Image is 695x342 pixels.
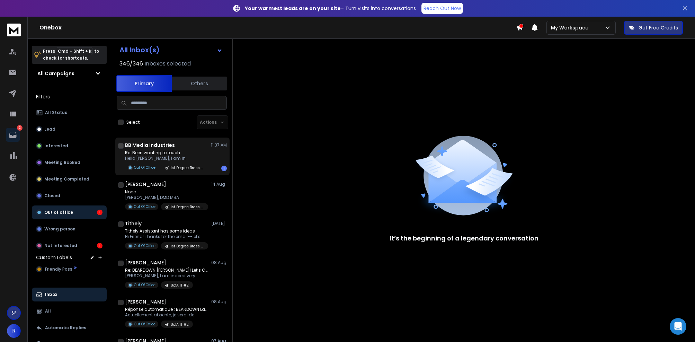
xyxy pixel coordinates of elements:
p: [PERSON_NAME], I am indeed very [125,273,208,279]
p: Re: Been wanting to touch [125,150,208,156]
button: Get Free Credits [624,21,683,35]
button: Meeting Booked [32,156,107,169]
p: Re: BEARDOWN [PERSON_NAME]! Let’s Chat! [125,268,208,273]
div: 1 [221,166,227,171]
p: Closed [44,193,60,199]
button: Automatic Replies [32,321,107,335]
a: Reach Out Now [421,3,463,14]
button: Interested [32,139,107,153]
strong: Your warmest leads are on your site [245,5,341,12]
p: All [45,308,51,314]
div: Open Intercom Messenger [670,318,686,335]
button: Primary [116,75,172,92]
button: All [32,304,107,318]
button: Inbox [32,288,107,301]
p: Hello [PERSON_NAME], I am in [125,156,208,161]
a: 2 [6,128,20,142]
h1: All Inbox(s) [119,46,160,53]
button: Meeting Completed [32,172,107,186]
button: R [7,324,21,338]
p: UofA IT #2 [171,283,189,288]
button: All Campaigns [32,67,107,80]
p: Reach Out Now [424,5,461,12]
button: Not Interested1 [32,239,107,253]
h3: Custom Labels [36,254,72,261]
p: Out Of Office [134,165,155,170]
p: Actuellement absente, je serai de [125,312,208,318]
p: 08 Aug [211,299,227,305]
button: All Status [32,106,107,120]
p: Out Of Office [134,322,155,327]
div: 1 [97,210,103,215]
p: It’s the beginning of a legendary conversation [390,234,538,243]
h1: Tithely [125,220,142,227]
p: 2 [17,125,23,131]
p: Wrong person [44,226,75,232]
p: 08 Aug [211,260,227,265]
p: Get Free Credits [639,24,678,31]
p: All Status [45,110,67,115]
h1: [PERSON_NAME] [125,181,166,188]
p: UofA IT #2 [171,322,189,327]
p: Nope [125,189,208,195]
h1: Onebox [39,24,516,32]
button: Friendly Pass [32,262,107,276]
p: Meeting Booked [44,160,80,165]
button: Lead [32,122,107,136]
p: Press to check for shortcuts. [43,48,99,62]
p: 11:37 AM [211,142,227,148]
p: Out Of Office [134,204,155,209]
p: Tithely Assistant has some ideas [125,228,208,234]
div: 1 [97,243,103,248]
p: Inbox [45,292,57,297]
button: All Inbox(s) [114,43,228,57]
h1: [PERSON_NAME] [125,298,166,305]
button: Closed [32,189,107,203]
h3: Inboxes selected [144,60,191,68]
p: [PERSON_NAME], DMD MBA [125,195,208,200]
h1: BB Media Industries [125,142,175,149]
h1: [PERSON_NAME] [125,259,166,266]
p: Hi Friend! Thanks for the email--let's [125,234,208,239]
p: Réponse automatique : BEARDOWN Laetitia! Time [125,307,208,312]
span: Friendly Pass [45,266,72,272]
p: 1st Degree Brass ([PERSON_NAME]) [171,244,204,249]
p: Automatic Replies [45,325,86,331]
h3: Filters [32,92,107,102]
p: Out Of Office [134,282,155,288]
p: Out Of Office [134,243,155,248]
img: logo [7,24,21,36]
h1: All Campaigns [37,70,74,77]
button: Others [172,76,227,91]
p: Not Interested [44,243,77,248]
p: Lead [44,126,55,132]
label: Select [126,120,140,125]
p: Meeting Completed [44,176,89,182]
button: Wrong person [32,222,107,236]
p: My Workspace [551,24,591,31]
p: Out of office [44,210,73,215]
p: – Turn visits into conversations [245,5,416,12]
p: 1st Degree Brass ([PERSON_NAME]) [171,204,204,210]
p: 14 Aug [211,182,227,187]
p: Interested [44,143,68,149]
p: 1st Degree Brass ([PERSON_NAME]) [171,165,204,170]
span: 346 / 346 [119,60,143,68]
button: Out of office1 [32,205,107,219]
span: Cmd + Shift + k [57,47,92,55]
p: [DATE] [211,221,227,226]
